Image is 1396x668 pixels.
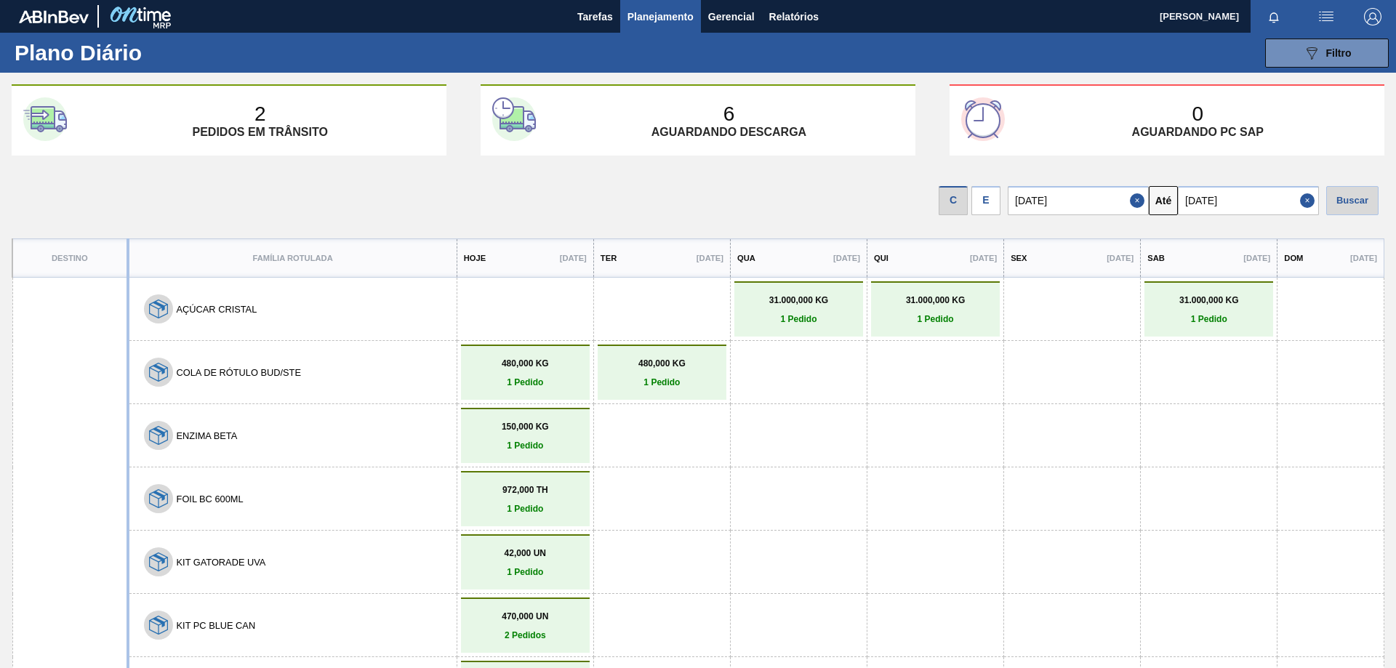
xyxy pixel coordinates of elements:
button: Notificações [1251,7,1297,27]
p: [DATE] [1107,254,1134,262]
p: 31.000,000 KG [1148,295,1269,305]
p: [DATE] [1350,254,1377,262]
span: Tarefas [577,8,613,25]
p: 1 Pedido [465,440,586,451]
p: Dom [1284,254,1303,262]
a: 42,000 UN1 Pedido [465,548,586,577]
p: [DATE] [970,254,997,262]
img: Logout [1364,8,1381,25]
img: userActions [1317,8,1335,25]
div: Buscar [1326,186,1379,215]
p: 2 Pedidos [465,630,586,640]
p: 31.000,000 KG [875,295,996,305]
p: 480,000 KG [601,358,723,369]
p: 1 Pedido [465,504,586,514]
button: Até [1149,186,1178,215]
img: 7hKVVNeldsGH5KwE07rPnOGsQy+SHCf9ftlnweef0E1el2YcIeEt5yaNqj+jPq4oMsVpG1vCxiwYEd4SvddTlxqBvEWZPhf52... [149,616,168,635]
button: KIT GATORADE UVA [177,557,266,568]
p: Hoje [464,254,486,262]
button: AÇÚCAR CRISTAL [177,304,257,315]
span: Relatórios [769,8,819,25]
div: Visão data de Coleta [939,182,968,215]
button: Close [1300,186,1319,215]
p: 150,000 KG [465,422,586,432]
p: 1 Pedido [1148,314,1269,324]
div: Visão Data de Entrega [971,182,1000,215]
button: Close [1130,186,1149,215]
input: dd/mm/yyyy [1178,186,1319,215]
p: Aguardando descarga [651,126,806,139]
img: 7hKVVNeldsGH5KwE07rPnOGsQy+SHCf9ftlnweef0E1el2YcIeEt5yaNqj+jPq4oMsVpG1vCxiwYEd4SvddTlxqBvEWZPhf52... [149,552,168,571]
button: Filtro [1265,39,1389,68]
span: Gerencial [708,8,755,25]
p: Qua [737,254,755,262]
th: Destino [12,239,128,278]
p: 0 [1192,102,1203,126]
p: 1 Pedido [465,567,586,577]
img: second-card-icon [492,97,536,141]
img: TNhmsLtSVTkK8tSr43FrP2fwEKptu5GPRR3wAAAABJRU5ErkJggg== [19,10,89,23]
a: 150,000 KG1 Pedido [465,422,586,451]
p: [DATE] [697,254,723,262]
img: 7hKVVNeldsGH5KwE07rPnOGsQy+SHCf9ftlnweef0E1el2YcIeEt5yaNqj+jPq4oMsVpG1vCxiwYEd4SvddTlxqBvEWZPhf52... [149,299,168,318]
p: [DATE] [560,254,587,262]
div: C [939,186,968,215]
p: Sab [1147,254,1165,262]
p: Aguardando PC SAP [1132,126,1264,139]
div: E [971,186,1000,215]
p: 972,000 TH [465,485,586,495]
a: 972,000 TH1 Pedido [465,485,586,514]
a: 480,000 KG1 Pedido [465,358,586,387]
p: 6 [723,102,735,126]
p: Ter [601,254,617,262]
button: ENZIMA BETA [177,430,238,441]
p: Pedidos em trânsito [192,126,327,139]
a: 31.000,000 KG1 Pedido [738,295,859,324]
button: KIT PC BLUE CAN [177,620,256,631]
img: 7hKVVNeldsGH5KwE07rPnOGsQy+SHCf9ftlnweef0E1el2YcIeEt5yaNqj+jPq4oMsVpG1vCxiwYEd4SvddTlxqBvEWZPhf52... [149,489,168,508]
th: Família Rotulada [128,239,457,278]
img: 7hKVVNeldsGH5KwE07rPnOGsQy+SHCf9ftlnweef0E1el2YcIeEt5yaNqj+jPq4oMsVpG1vCxiwYEd4SvddTlxqBvEWZPhf52... [149,426,168,445]
p: 470,000 UN [465,611,586,621]
p: 1 Pedido [875,314,996,324]
p: Qui [874,254,888,262]
p: 1 Pedido [465,377,586,387]
h1: Plano Diário [15,44,269,61]
span: Filtro [1326,47,1352,59]
p: 42,000 UN [465,548,586,558]
p: 1 Pedido [601,377,723,387]
a: 480,000 KG1 Pedido [601,358,723,387]
button: COLA DE RÓTULO BUD/STE [177,367,301,378]
p: [DATE] [833,254,860,262]
p: [DATE] [1243,254,1270,262]
img: third-card-icon [961,97,1005,141]
p: 1 Pedido [738,314,859,324]
p: Sex [1011,254,1027,262]
button: FOIL BC 600ML [177,494,244,504]
input: dd/mm/yyyy [1008,186,1149,215]
a: 31.000,000 KG1 Pedido [1148,295,1269,324]
p: 31.000,000 KG [738,295,859,305]
img: 7hKVVNeldsGH5KwE07rPnOGsQy+SHCf9ftlnweef0E1el2YcIeEt5yaNqj+jPq4oMsVpG1vCxiwYEd4SvddTlxqBvEWZPhf52... [149,363,168,382]
a: 470,000 UN2 Pedidos [465,611,586,640]
p: 2 [254,102,266,126]
span: Planejamento [627,8,694,25]
a: 31.000,000 KG1 Pedido [875,295,996,324]
img: first-card-icon [23,97,67,141]
p: 480,000 KG [465,358,586,369]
